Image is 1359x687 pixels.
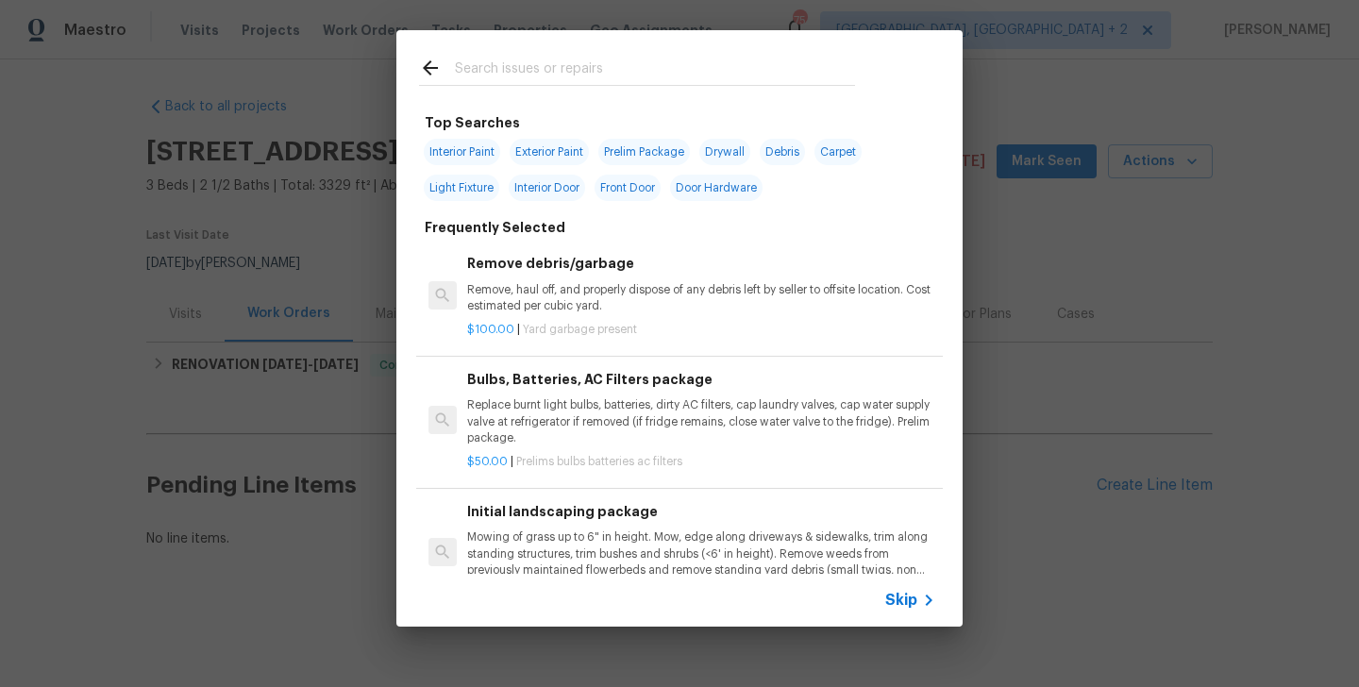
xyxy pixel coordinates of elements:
span: Interior Door [509,175,585,201]
span: Prelims bulbs batteries ac filters [516,456,682,467]
p: | [467,454,935,470]
span: Carpet [814,139,862,165]
span: Interior Paint [424,139,500,165]
span: Prelim Package [598,139,690,165]
span: Front Door [595,175,661,201]
span: $50.00 [467,456,508,467]
h6: Remove debris/garbage [467,253,935,274]
h6: Frequently Selected [425,217,565,238]
p: Replace burnt light bulbs, batteries, dirty AC filters, cap laundry valves, cap water supply valv... [467,397,935,445]
span: $100.00 [467,324,514,335]
span: Exterior Paint [510,139,589,165]
p: Mowing of grass up to 6" in height. Mow, edge along driveways & sidewalks, trim along standing st... [467,529,935,578]
span: Yard garbage present [523,324,637,335]
h6: Bulbs, Batteries, AC Filters package [467,369,935,390]
span: Door Hardware [670,175,763,201]
span: Drywall [699,139,750,165]
p: Remove, haul off, and properly dispose of any debris left by seller to offsite location. Cost est... [467,282,935,314]
h6: Top Searches [425,112,520,133]
span: Skip [885,591,917,610]
h6: Initial landscaping package [467,501,935,522]
span: Debris [760,139,805,165]
p: | [467,322,935,338]
span: Light Fixture [424,175,499,201]
input: Search issues or repairs [455,57,855,85]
